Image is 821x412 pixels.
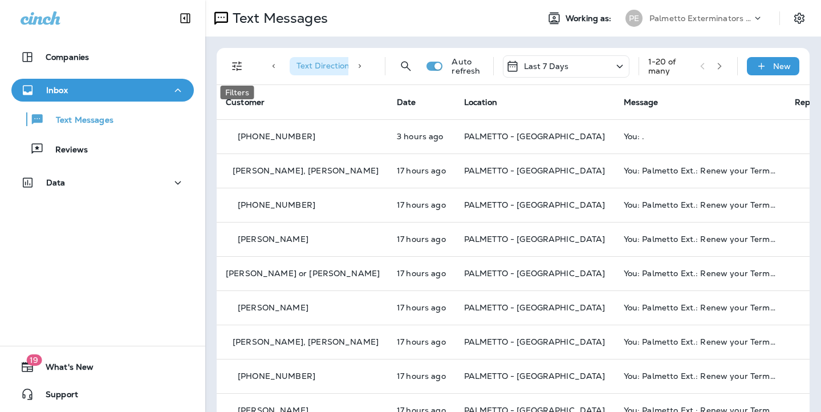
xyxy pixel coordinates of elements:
[397,303,446,312] p: Aug 25, 2025 06:43 PM
[397,235,446,244] p: Aug 25, 2025 06:43 PM
[624,303,777,312] div: You: Palmetto Ext.: Renew your Termite Warranty now! Renew online at customer.entomobrands.com or...
[34,390,78,403] span: Support
[789,8,810,29] button: Settings
[397,371,446,381] p: Aug 25, 2025 06:43 PM
[624,166,777,175] div: You: Palmetto Ext.: Renew your Termite Warranty now! Renew online at customer.entomobrands.com or...
[26,354,42,366] span: 19
[397,166,446,175] p: Aug 25, 2025 06:43 PM
[452,57,483,75] p: Auto refresh
[238,303,308,312] p: [PERSON_NAME]
[46,178,66,187] p: Data
[464,371,605,381] span: PALMETTO - [GEOGRAPHIC_DATA]
[464,268,605,278] span: PALMETTO - [GEOGRAPHIC_DATA]
[290,57,407,75] div: Text Direction:Outgoing
[221,86,254,99] div: Filters
[624,269,777,278] div: You: Palmetto Ext.: Renew your Termite Warranty now! Renew online at customer.entomobrands.com or...
[397,132,446,141] p: Aug 26, 2025 07:57 AM
[625,10,643,27] div: PE
[464,165,605,176] span: PALMETTO - [GEOGRAPHIC_DATA]
[397,97,416,107] span: Date
[524,62,569,71] p: Last 7 Days
[228,10,328,27] p: Text Messages
[397,269,446,278] p: Aug 25, 2025 06:43 PM
[624,337,777,346] div: You: Palmetto Ext.: Renew your Termite Warranty now! Renew online at customer.entomobrands.com or...
[226,269,380,278] p: [PERSON_NAME] or [PERSON_NAME]
[44,115,113,126] p: Text Messages
[226,97,265,107] span: Customer
[34,362,94,376] span: What's New
[624,97,659,107] span: Message
[648,57,691,75] div: 1 - 20 of many
[397,200,446,209] p: Aug 25, 2025 06:43 PM
[46,52,89,62] p: Companies
[296,60,388,71] span: Text Direction : Outgoing
[464,234,605,244] span: PALMETTO - [GEOGRAPHIC_DATA]
[624,200,777,209] div: You: Palmetto Ext.: Renew your Termite Warranty now! Renew online at customer.entomobrands.com or...
[11,79,194,102] button: Inbox
[238,200,315,210] span: [PHONE_NUMBER]
[233,166,379,175] p: [PERSON_NAME], [PERSON_NAME]
[566,14,614,23] span: Working as:
[11,107,194,131] button: Text Messages
[238,235,308,244] p: [PERSON_NAME]
[44,145,88,156] p: Reviews
[464,200,605,210] span: PALMETTO - [GEOGRAPHIC_DATA]
[464,337,605,347] span: PALMETTO - [GEOGRAPHIC_DATA]
[11,171,194,194] button: Data
[11,383,194,406] button: Support
[624,371,777,381] div: You: Palmetto Ext.: Renew your Termite Warranty now! Renew online at customer.entomobrands.com or...
[11,46,194,68] button: Companies
[226,55,249,78] button: Filters
[464,97,497,107] span: Location
[169,7,201,30] button: Collapse Sidebar
[397,337,446,346] p: Aug 25, 2025 06:43 PM
[464,302,605,313] span: PALMETTO - [GEOGRAPHIC_DATA]
[11,137,194,161] button: Reviews
[395,55,417,78] button: Search Messages
[649,14,752,23] p: Palmetto Exterminators LLC
[46,86,68,95] p: Inbox
[233,337,379,346] p: [PERSON_NAME], [PERSON_NAME]
[464,131,605,142] span: PALMETTO - [GEOGRAPHIC_DATA]
[624,132,777,141] div: You: .
[773,62,791,71] p: New
[238,371,315,381] span: [PHONE_NUMBER]
[238,131,315,142] span: [PHONE_NUMBER]
[624,235,777,244] div: You: Palmetto Ext.: Renew your Termite Warranty now! Renew online at customer.entomobrands.com or...
[11,356,194,378] button: 19What's New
